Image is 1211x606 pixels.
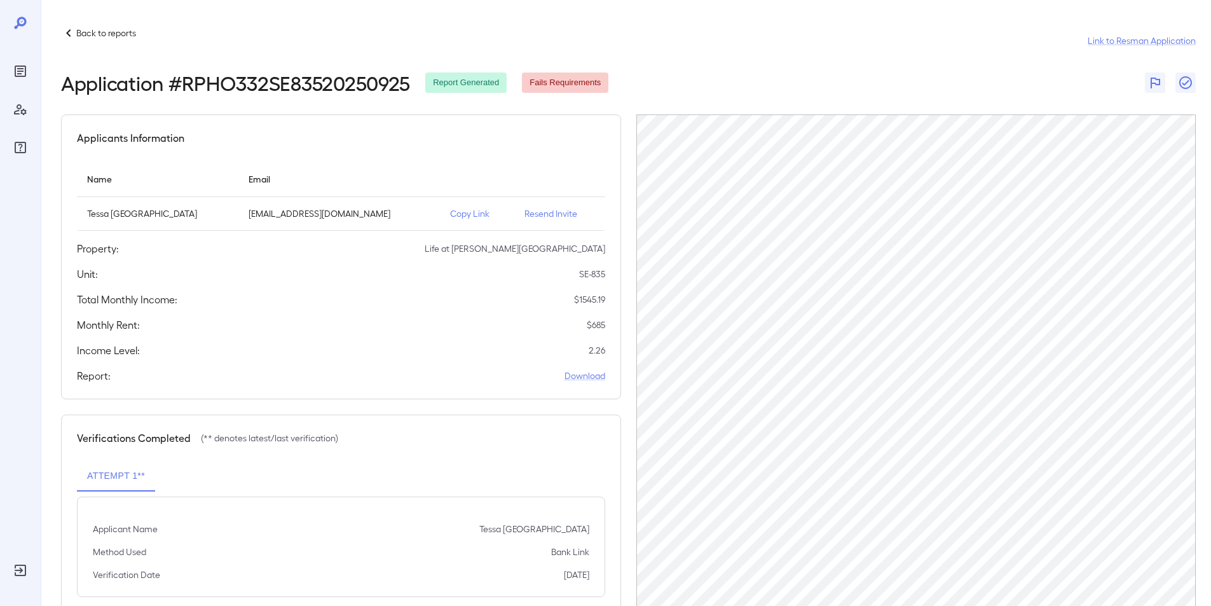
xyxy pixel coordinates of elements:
p: Bank Link [551,546,589,558]
h5: Property: [77,241,119,256]
p: Verification Date [93,568,160,581]
p: Applicant Name [93,523,158,535]
p: SE-835 [579,268,605,280]
h5: Income Level: [77,343,140,358]
a: Link to Resman Application [1088,34,1196,47]
p: Copy Link [450,207,504,220]
p: 2.26 [589,344,605,357]
p: (** denotes latest/last verification) [201,432,338,444]
p: Tessa [GEOGRAPHIC_DATA] [87,207,228,220]
p: Method Used [93,546,146,558]
p: [DATE] [564,568,589,581]
p: Back to reports [76,27,136,39]
h5: Verifications Completed [77,430,191,446]
p: $ 685 [587,319,605,331]
p: Resend Invite [524,207,595,220]
p: $ 1545.19 [574,293,605,306]
th: Email [238,161,440,197]
th: Name [77,161,238,197]
a: Download [564,369,605,382]
button: Attempt 1** [77,461,155,492]
h5: Applicants Information [77,130,184,146]
div: Manage Users [10,99,31,120]
p: Life at [PERSON_NAME][GEOGRAPHIC_DATA] [425,242,605,255]
table: simple table [77,161,605,231]
span: Fails Requirements [522,77,608,89]
div: Reports [10,61,31,81]
div: Log Out [10,560,31,581]
p: Tessa [GEOGRAPHIC_DATA] [479,523,589,535]
h2: Application # RPHO332SE83520250925 [61,71,410,94]
h5: Total Monthly Income: [77,292,177,307]
p: [EMAIL_ADDRESS][DOMAIN_NAME] [249,207,430,220]
div: FAQ [10,137,31,158]
button: Flag Report [1145,72,1165,93]
h5: Unit: [77,266,98,282]
button: Close Report [1175,72,1196,93]
span: Report Generated [425,77,507,89]
h5: Monthly Rent: [77,317,140,333]
h5: Report: [77,368,111,383]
